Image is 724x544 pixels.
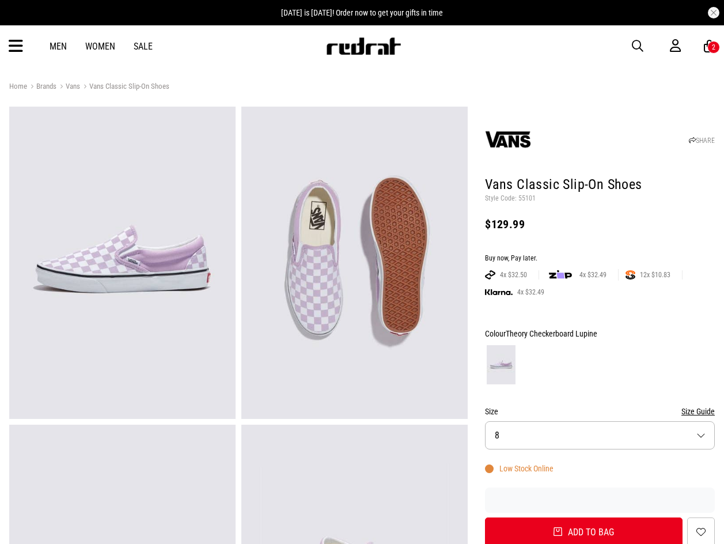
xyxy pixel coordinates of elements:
[485,289,513,296] img: KLARNA
[495,430,499,441] span: 8
[485,327,715,341] div: Colour
[9,82,27,90] a: Home
[485,176,715,194] h1: Vans Classic Slip-On Shoes
[485,194,715,203] p: Style Code: 55101
[485,217,715,231] div: $129.99
[485,405,715,418] div: Size
[513,288,549,297] span: 4x $32.49
[681,405,715,418] button: Size Guide
[712,43,715,51] div: 2
[626,270,635,279] img: SPLITPAY
[85,41,115,52] a: Women
[506,329,597,338] span: Theory Checkerboard Lupine
[575,270,611,279] span: 4x $32.49
[704,40,715,52] a: 2
[50,41,67,52] a: Men
[485,270,495,279] img: AFTERPAY
[9,107,236,419] img: Vans Classic Slip-on Shoes in Purple
[80,82,169,93] a: Vans Classic Slip-On Shoes
[241,107,468,419] img: Vans Classic Slip-on Shoes in Purple
[56,82,80,93] a: Vans
[27,82,56,93] a: Brands
[485,494,715,506] iframe: Customer reviews powered by Trustpilot
[485,464,554,473] div: Low Stock Online
[487,345,515,384] img: Theory Checkerboard Lupine
[549,269,572,281] img: zip
[689,137,715,145] a: SHARE
[495,270,532,279] span: 4x $32.50
[485,421,715,449] button: 8
[281,8,443,17] span: [DATE] is [DATE]! Order now to get your gifts in time
[325,37,401,55] img: Redrat logo
[485,254,715,263] div: Buy now, Pay later.
[635,270,675,279] span: 12x $10.83
[485,116,531,163] img: Vans
[134,41,153,52] a: Sale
